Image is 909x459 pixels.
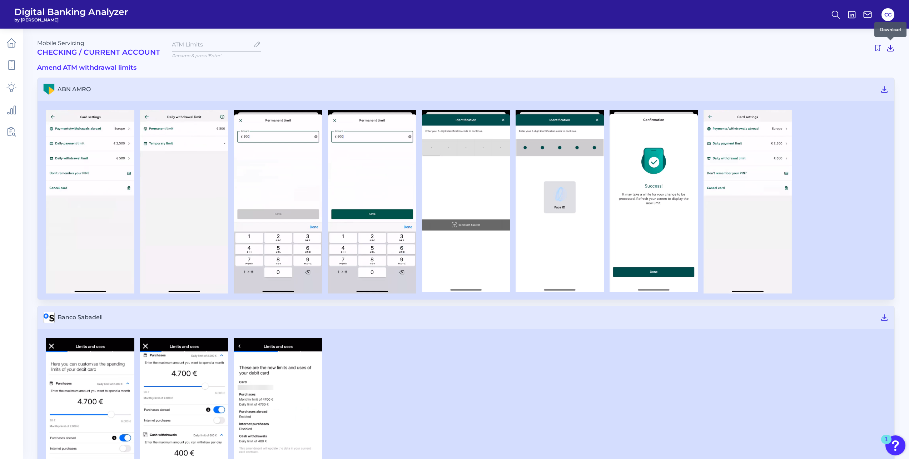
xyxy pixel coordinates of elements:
[14,6,128,17] span: Digital Banking Analyzer
[46,110,134,293] img: ABN AMRO
[874,22,906,37] div: Download
[516,110,604,292] img: ABN AMRO
[58,86,877,93] span: ABN AMRO
[234,110,322,293] img: ABN AMRO
[172,53,261,58] p: Rename & press 'Enter'
[422,110,510,292] img: ABN AMRO
[610,110,698,292] img: ABN AMRO
[328,110,416,293] img: ABN AMRO
[885,435,905,455] button: Open Resource Center, 1 new notification
[37,40,160,56] div: Mobile Servicing
[140,110,228,293] img: ABN AMRO
[14,17,128,23] span: by [PERSON_NAME]
[58,314,877,321] span: Banco Sabadell
[37,48,160,56] h2: Checking / Current Account
[37,64,895,72] h3: Amend ATM withdrawal limits
[881,8,894,21] button: CG
[704,110,792,293] img: ABN AMRO
[885,439,888,449] div: 1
